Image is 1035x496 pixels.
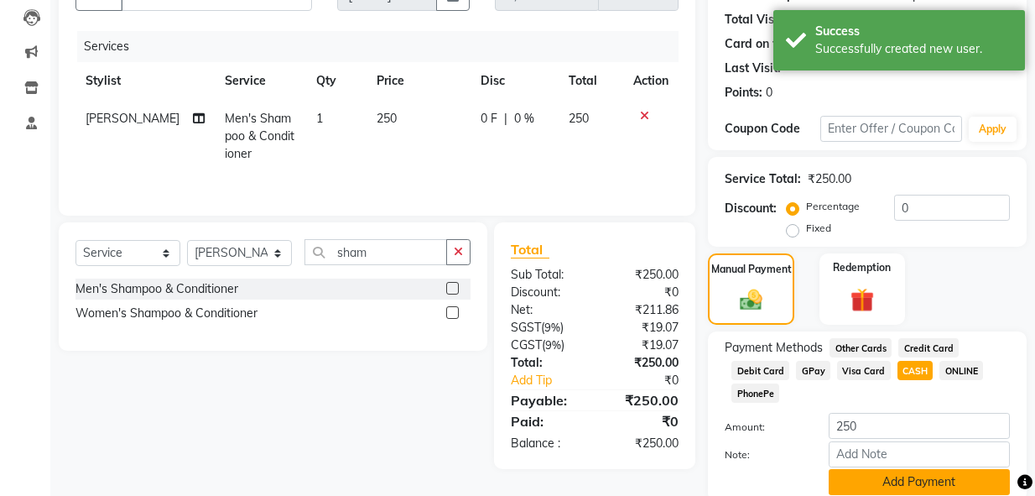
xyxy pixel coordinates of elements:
[969,117,1017,142] button: Apply
[514,110,534,128] span: 0 %
[725,200,777,217] div: Discount:
[898,338,959,358] span: Credit Card
[595,301,691,319] div: ₹211.86
[815,40,1012,58] div: Successfully created new user.
[611,372,691,389] div: ₹0
[544,321,560,334] span: 9%
[481,110,497,128] span: 0 F
[498,354,595,372] div: Total:
[559,62,624,100] th: Total
[498,319,595,337] div: ( )
[830,338,892,358] span: Other Cards
[595,390,691,410] div: ₹250.00
[712,420,815,435] label: Amount:
[471,62,558,100] th: Disc
[367,62,471,100] th: Price
[725,11,791,29] div: Total Visits:
[806,221,831,236] label: Fixed
[939,361,983,380] span: ONLINE
[725,84,762,102] div: Points:
[712,447,815,462] label: Note:
[511,320,541,335] span: SGST
[498,266,595,284] div: Sub Total:
[215,62,306,100] th: Service
[897,361,934,380] span: CASH
[511,337,542,352] span: CGST
[569,111,589,126] span: 250
[498,284,595,301] div: Discount:
[498,411,595,431] div: Paid:
[511,241,549,258] span: Total
[829,441,1010,467] input: Add Note
[304,239,447,265] input: Search or Scan
[843,285,882,316] img: _gift.svg
[815,23,1012,40] div: Success
[225,111,294,161] span: Men's Shampoo & Conditioner
[725,35,793,53] div: Card on file:
[725,339,823,357] span: Payment Methods
[316,111,323,126] span: 1
[498,337,595,354] div: ( )
[595,354,691,372] div: ₹250.00
[829,413,1010,439] input: Amount
[733,287,770,313] img: _cash.svg
[623,62,679,100] th: Action
[504,110,507,128] span: |
[498,301,595,319] div: Net:
[306,62,367,100] th: Qty
[796,361,830,380] span: GPay
[545,338,561,352] span: 9%
[595,319,691,337] div: ₹19.07
[829,469,1010,495] button: Add Payment
[86,111,179,126] span: [PERSON_NAME]
[75,305,257,322] div: Women's Shampoo & Conditioner
[731,361,789,380] span: Debit Card
[595,337,691,354] div: ₹19.07
[75,62,215,100] th: Stylist
[498,372,611,389] a: Add Tip
[77,31,691,62] div: Services
[731,384,779,403] span: PhonePe
[595,411,691,431] div: ₹0
[595,266,691,284] div: ₹250.00
[766,84,772,102] div: 0
[725,170,801,188] div: Service Total:
[725,120,819,138] div: Coupon Code
[75,280,238,298] div: Men's Shampoo & Conditioner
[806,199,860,214] label: Percentage
[820,116,963,142] input: Enter Offer / Coupon Code
[808,170,851,188] div: ₹250.00
[725,60,781,77] div: Last Visit:
[595,435,691,452] div: ₹250.00
[377,111,397,126] span: 250
[498,390,595,410] div: Payable:
[498,435,595,452] div: Balance :
[595,284,691,301] div: ₹0
[711,262,792,277] label: Manual Payment
[833,260,891,275] label: Redemption
[837,361,891,380] span: Visa Card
